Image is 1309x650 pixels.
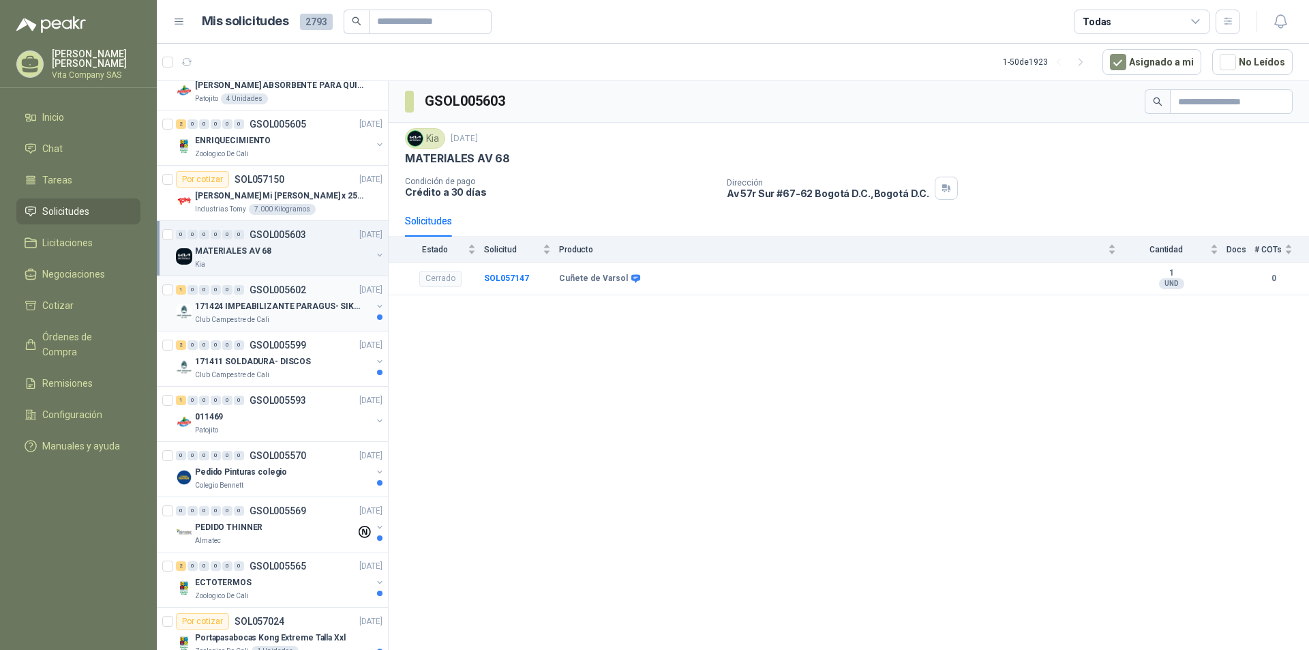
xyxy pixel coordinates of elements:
a: Licitaciones [16,230,140,256]
span: Tareas [42,173,72,188]
span: search [1153,97,1162,106]
span: 2793 [300,14,333,30]
button: Asignado a mi [1102,49,1201,75]
p: [DATE] [359,615,382,628]
img: Company Logo [176,525,192,541]
div: 1 [176,396,186,405]
div: Por cotizar [176,171,229,188]
b: 1 [1124,268,1218,279]
p: Industrias Tomy [195,204,246,215]
img: Company Logo [176,248,192,265]
div: 0 [187,285,198,295]
div: 2 [176,119,186,129]
p: [DATE] [359,560,382,573]
div: 0 [222,506,232,516]
p: Colegio Bennett [195,480,243,491]
div: 1 - 50 de 1923 [1003,51,1092,73]
div: 0 [187,340,198,350]
p: [DATE] [451,132,478,145]
div: 0 [211,119,221,129]
div: Solicitudes [405,213,452,228]
p: [DATE] [359,228,382,241]
div: 0 [222,340,232,350]
p: Patojito [195,425,218,436]
a: 0 0 0 0 0 0 GSOL005603[DATE] Company LogoMATERIALES AV 68Kia [176,226,385,270]
div: 0 [222,451,232,460]
img: Company Logo [176,83,192,99]
span: Órdenes de Compra [42,329,127,359]
div: 0 [234,285,244,295]
img: Logo peakr [16,16,86,33]
div: 0 [199,506,209,516]
p: [PERSON_NAME] [PERSON_NAME] [52,49,140,68]
div: 1 [176,285,186,295]
span: # COTs [1254,245,1282,254]
a: 0 0 0 0 0 0 GSOL005569[DATE] Company LogoPEDIDO THINNERAlmatec [176,503,385,546]
p: [PERSON_NAME] Mi [PERSON_NAME] x 25kg [195,190,365,203]
div: 0 [234,561,244,571]
a: Cotizar [16,293,140,319]
p: [DATE] [359,284,382,297]
span: Solicitudes [42,204,89,219]
th: Estado [389,237,484,262]
p: [DATE] [359,339,382,352]
div: 0 [176,451,186,460]
span: search [352,16,361,26]
div: 2 [176,340,186,350]
a: Negociaciones [16,261,140,287]
a: Órdenes de Compra [16,324,140,365]
div: 2 [176,561,186,571]
img: Company Logo [176,193,192,209]
th: # COTs [1254,237,1309,262]
a: 2 0 0 0 0 0 GSOL005599[DATE] Company Logo171411 SOLDADURA- DISCOSClub Campestre de Cali [176,337,385,381]
p: PEDIDO THINNER [195,521,262,534]
img: Company Logo [408,131,423,146]
div: Todas [1083,14,1111,29]
h3: GSOL005603 [425,91,507,112]
p: Vita Company SAS [52,71,140,79]
div: 0 [176,230,186,239]
p: Kia [195,259,205,270]
p: Club Campestre de Cali [195,314,269,325]
p: GSOL005599 [250,340,306,350]
p: GSOL005569 [250,506,306,516]
div: 0 [222,230,232,239]
a: 1 0 0 0 0 0 GSOL005593[DATE] Company Logo011469Patojito [176,392,385,436]
div: 0 [222,396,232,405]
p: MATERIALES AV 68 [405,151,510,166]
a: Configuración [16,402,140,428]
p: Av 57r Sur #67-62 Bogotá D.C. , Bogotá D.C. [727,188,929,199]
div: 0 [199,340,209,350]
a: Remisiones [16,370,140,396]
p: 171411 SOLDADURA- DISCOS [195,355,311,368]
th: Producto [559,237,1124,262]
p: MATERIALES AV 68 [195,245,271,258]
p: ENRIQUECIMIENTO [195,134,271,147]
a: 1 0 0 0 0 0 GSOL005602[DATE] Company Logo171424 IMPEABILIZANTE PARAGUS- SIKALASTICClub Campestre ... [176,282,385,325]
div: 7.000 Kilogramos [249,204,316,215]
p: Crédito a 30 días [405,186,716,198]
p: Club Campestre de Cali [195,370,269,381]
div: 0 [234,230,244,239]
div: 0 [211,285,221,295]
div: 0 [199,396,209,405]
p: GSOL005605 [250,119,306,129]
div: 0 [234,340,244,350]
a: Manuales y ayuda [16,433,140,459]
div: 0 [187,506,198,516]
div: 0 [211,561,221,571]
p: 171424 IMPEABILIZANTE PARAGUS- SIKALASTIC [195,300,365,313]
div: 0 [211,506,221,516]
div: 0 [211,230,221,239]
div: 0 [211,396,221,405]
span: Configuración [42,407,102,422]
div: 0 [234,119,244,129]
a: Inicio [16,104,140,130]
p: Portapasabocas Kong Extreme Talla Xxl [195,632,346,645]
p: [DATE] [359,173,382,186]
div: 0 [187,396,198,405]
span: Cantidad [1124,245,1207,254]
b: Cuñete de Varsol [559,274,628,284]
a: 0 0 0 0 0 0 GSOL005570[DATE] Company LogoPedido Pinturas colegioColegio Bennett [176,447,385,491]
span: Cotizar [42,298,74,313]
